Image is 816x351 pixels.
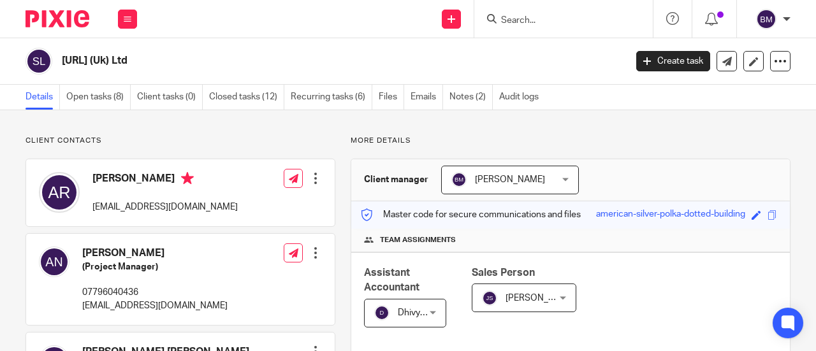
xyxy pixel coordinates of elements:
[411,85,443,110] a: Emails
[181,172,194,185] i: Primary
[25,48,52,75] img: svg%3E
[379,85,404,110] a: Files
[472,268,535,278] span: Sales Person
[361,208,581,221] p: Master code for secure communications and files
[364,173,428,186] h3: Client manager
[25,136,335,146] p: Client contacts
[82,247,228,260] h4: [PERSON_NAME]
[499,85,545,110] a: Audit logs
[500,15,615,27] input: Search
[25,85,60,110] a: Details
[506,294,576,303] span: [PERSON_NAME]
[39,172,80,213] img: svg%3E
[62,54,506,68] h2: [URL] (Uk) Ltd
[449,85,493,110] a: Notes (2)
[636,51,710,71] a: Create task
[380,235,456,245] span: Team assignments
[451,172,467,187] img: svg%3E
[25,10,89,27] img: Pixie
[351,136,790,146] p: More details
[596,208,745,222] div: american-silver-polka-dotted-building
[756,9,776,29] img: svg%3E
[398,308,439,317] span: Dhivya S T
[291,85,372,110] a: Recurring tasks (6)
[66,85,131,110] a: Open tasks (8)
[364,268,419,292] span: Assistant Accountant
[475,175,545,184] span: [PERSON_NAME]
[82,299,228,312] p: [EMAIL_ADDRESS][DOMAIN_NAME]
[92,172,238,188] h4: [PERSON_NAME]
[39,247,69,277] img: svg%3E
[482,290,497,306] img: svg%3E
[209,85,284,110] a: Closed tasks (12)
[82,286,228,299] p: 07796040436
[92,201,238,213] p: [EMAIL_ADDRESS][DOMAIN_NAME]
[137,85,203,110] a: Client tasks (0)
[374,305,390,320] img: svg%3E
[82,261,228,273] h5: (Project Manager)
